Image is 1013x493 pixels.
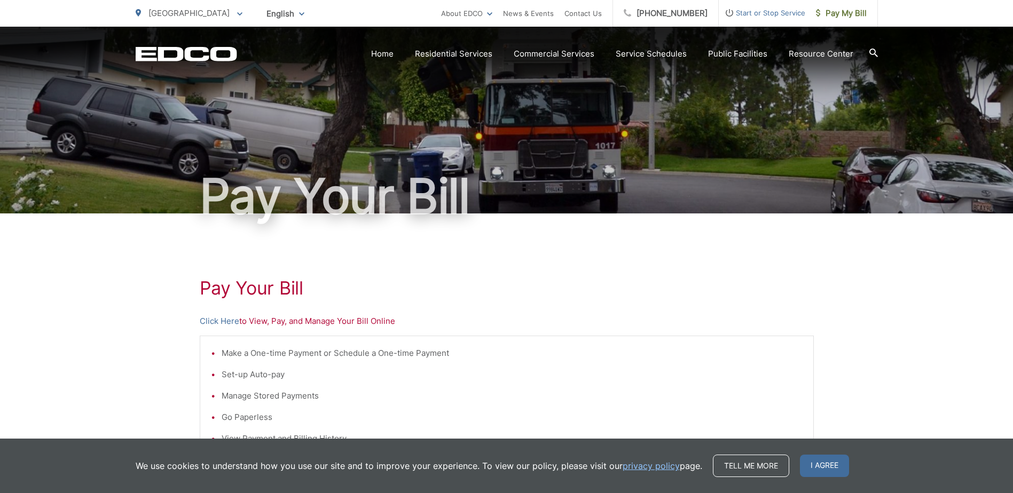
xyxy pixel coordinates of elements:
[623,459,680,472] a: privacy policy
[713,455,789,477] a: Tell me more
[222,389,803,402] li: Manage Stored Payments
[258,4,312,23] span: English
[708,47,767,60] a: Public Facilities
[136,459,702,472] p: We use cookies to understand how you use our site and to improve your experience. To view our pol...
[503,7,554,20] a: News & Events
[441,7,492,20] a: About EDCO
[415,47,492,60] a: Residential Services
[222,432,803,445] li: View Payment and Billing History
[148,8,230,18] span: [GEOGRAPHIC_DATA]
[789,47,853,60] a: Resource Center
[136,170,878,223] h1: Pay Your Bill
[200,315,814,328] p: to View, Pay, and Manage Your Bill Online
[816,7,867,20] span: Pay My Bill
[200,277,814,299] h1: Pay Your Bill
[800,455,849,477] span: I agree
[200,315,239,328] a: Click Here
[222,347,803,360] li: Make a One-time Payment or Schedule a One-time Payment
[136,46,237,61] a: EDCD logo. Return to the homepage.
[616,47,687,60] a: Service Schedules
[564,7,602,20] a: Contact Us
[222,411,803,424] li: Go Paperless
[514,47,594,60] a: Commercial Services
[371,47,394,60] a: Home
[222,368,803,381] li: Set-up Auto-pay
